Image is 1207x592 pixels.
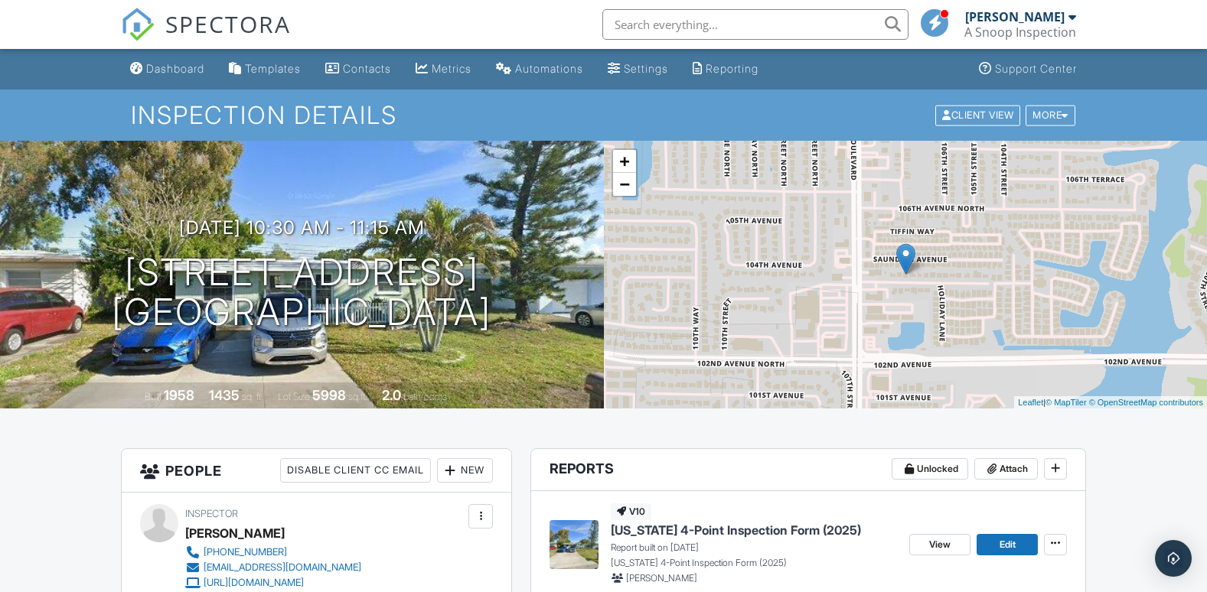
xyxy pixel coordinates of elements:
div: Contacts [343,62,391,75]
div: Settings [624,62,668,75]
div: Automations [515,62,583,75]
span: Built [145,391,161,402]
div: Disable Client CC Email [280,458,431,483]
span: bathrooms [403,391,447,402]
div: Client View [935,105,1020,125]
div: Dashboard [146,62,204,75]
a: Automations (Basic) [490,55,589,83]
div: [EMAIL_ADDRESS][DOMAIN_NAME] [204,561,361,574]
a: © OpenStreetMap contributors [1089,398,1203,407]
span: SPECTORA [165,8,291,40]
div: | [1014,396,1207,409]
input: Search everything... [602,9,909,40]
a: Dashboard [124,55,210,83]
a: Settings [602,55,674,83]
span: Lot Size [278,391,310,402]
div: 1435 [209,387,240,403]
a: [PHONE_NUMBER] [185,545,361,560]
div: More [1026,105,1075,125]
div: [PERSON_NAME] [185,522,285,545]
div: Reporting [706,62,758,75]
h1: [STREET_ADDRESS] [GEOGRAPHIC_DATA] [112,252,491,333]
div: [URL][DOMAIN_NAME] [204,577,304,589]
img: The Best Home Inspection Software - Spectora [121,8,155,41]
a: Zoom out [613,173,636,196]
div: A Snoop Inspection [964,24,1076,40]
a: [EMAIL_ADDRESS][DOMAIN_NAME] [185,560,361,575]
span: sq.ft. [348,391,367,402]
div: 1958 [164,387,194,403]
div: [PHONE_NUMBER] [204,546,287,558]
a: Templates [223,55,307,83]
span: Inspector [185,508,238,519]
div: Templates [245,62,301,75]
a: Leaflet [1018,398,1043,407]
h1: Inspection Details [131,102,1077,128]
a: Metrics [409,55,478,83]
div: Metrics [432,62,471,75]
div: [PERSON_NAME] [965,9,1065,24]
a: Reporting [687,55,765,83]
div: Open Intercom Messenger [1155,540,1192,577]
h3: [DATE] 10:30 am - 11:15 am [179,217,425,238]
a: © MapTiler [1046,398,1087,407]
a: Support Center [973,55,1083,83]
h3: People [122,449,512,493]
a: Contacts [319,55,397,83]
div: 2.0 [382,387,401,403]
a: Zoom in [613,150,636,173]
div: Support Center [995,62,1077,75]
span: sq. ft. [242,391,263,402]
a: Client View [934,109,1024,120]
div: New [437,458,493,483]
div: 5998 [312,387,346,403]
a: SPECTORA [121,21,291,53]
a: [URL][DOMAIN_NAME] [185,575,361,590]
